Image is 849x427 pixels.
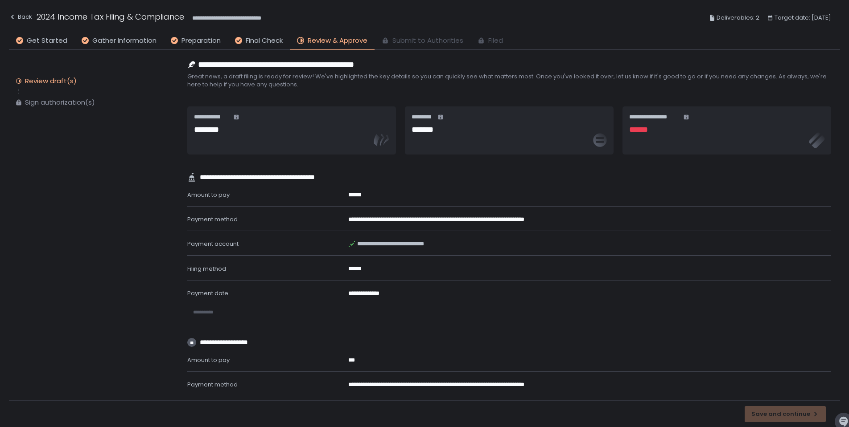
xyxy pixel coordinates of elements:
[775,12,831,23] span: Target date: [DATE]
[25,77,77,85] div: Review draft(s)
[308,36,367,46] span: Review & Approve
[392,36,463,46] span: Submit to Authorities
[187,356,230,364] span: Amount to pay
[92,36,157,46] span: Gather Information
[187,215,238,224] span: Payment method
[187,73,831,89] span: Great news, a draft filing is ready for review! We've highlighted the key details so you can quic...
[37,11,184,23] h1: 2024 Income Tax Filing & Compliance
[187,264,226,273] span: Filing method
[27,36,67,46] span: Get Started
[187,380,238,389] span: Payment method
[488,36,503,46] span: Filed
[187,191,230,199] span: Amount to pay
[25,98,95,107] div: Sign authorization(s)
[246,36,283,46] span: Final Check
[187,289,228,297] span: Payment date
[9,11,32,25] button: Back
[187,240,239,248] span: Payment account
[717,12,759,23] span: Deliverables: 2
[9,12,32,22] div: Back
[181,36,221,46] span: Preparation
